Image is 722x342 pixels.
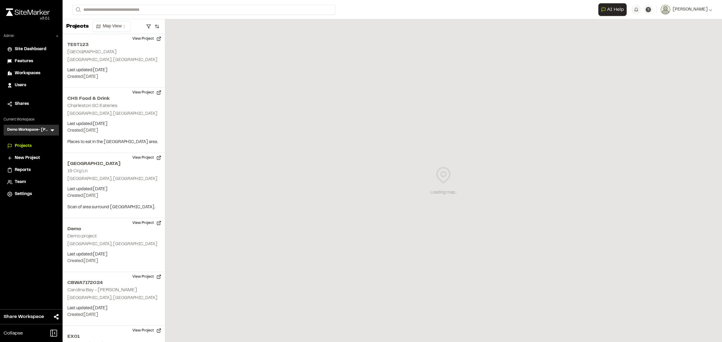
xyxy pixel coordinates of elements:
a: Site Dashboard [7,46,55,53]
p: [GEOGRAPHIC_DATA], [GEOGRAPHIC_DATA] [67,111,160,117]
h2: Carolina Bay - [PERSON_NAME] [67,288,137,292]
p: [GEOGRAPHIC_DATA], [GEOGRAPHIC_DATA] [67,241,160,248]
p: [GEOGRAPHIC_DATA], [GEOGRAPHIC_DATA] [67,295,160,301]
a: Shares [7,101,55,107]
h2: TEST123 [67,41,160,48]
button: View Project [129,326,165,335]
h2: CHS Food & Drink [67,95,160,102]
span: Share Workspace [4,313,44,320]
button: Search [72,5,83,15]
button: View Project [129,218,165,228]
p: Last updated: [DATE] [67,186,160,193]
span: Shares [15,101,29,107]
button: View Project [129,34,165,44]
button: [PERSON_NAME] [661,5,712,14]
h2: 19 Crg Ln [67,169,88,173]
p: Last updated: [DATE] [67,251,160,258]
a: Projects [7,143,55,149]
a: New Project [7,155,55,161]
div: Open AI Assistant [598,3,629,16]
p: Current Workspace [4,117,59,122]
span: Collapse [4,330,23,337]
span: Site Dashboard [15,46,46,53]
span: Team [15,179,26,185]
h2: [GEOGRAPHIC_DATA] [67,50,116,54]
h2: CBWA7172024 [67,279,160,286]
p: Admin [4,33,14,39]
p: Last updated: [DATE] [67,121,160,127]
h3: Demo Workspace- [PERSON_NAME] [7,127,49,133]
button: View Project [129,272,165,282]
p: Last updated: [DATE] [67,305,160,312]
h2: Demo [67,225,160,233]
span: AI Help [607,6,624,13]
h2: Demo project [67,234,97,238]
span: Settings [15,191,32,197]
h2: EX01 [67,333,160,340]
a: Features [7,58,55,65]
button: View Project [129,153,165,163]
button: Open AI Assistant [598,3,627,16]
img: User [661,5,670,14]
span: Features [15,58,33,65]
div: Oh geez...please don't... [6,16,50,21]
p: Created: [DATE] [67,74,160,80]
p: Created: [DATE] [67,193,160,199]
h2: [GEOGRAPHIC_DATA] [67,160,160,167]
h2: Charleston SC Eateries [67,104,117,108]
p: Projects [66,23,89,31]
p: Created: [DATE] [67,258,160,264]
span: Users [15,82,26,89]
p: Scan of area surround [GEOGRAPHIC_DATA]. [67,204,160,211]
span: [PERSON_NAME] [673,6,708,13]
p: Last updated: [DATE] [67,67,160,74]
a: Users [7,82,55,89]
p: [GEOGRAPHIC_DATA], [GEOGRAPHIC_DATA] [67,176,160,182]
button: View Project [129,88,165,97]
p: Created: [DATE] [67,312,160,318]
div: Loading map... [430,189,457,196]
span: New Project [15,155,40,161]
span: Projects [15,143,32,149]
span: Reports [15,167,31,173]
img: rebrand.png [6,8,50,16]
a: Workspaces [7,70,55,77]
span: Workspaces [15,70,40,77]
p: Created: [DATE] [67,127,160,134]
a: Reports [7,167,55,173]
p: Places to eat in the [GEOGRAPHIC_DATA] area. [67,139,160,145]
p: [GEOGRAPHIC_DATA], [GEOGRAPHIC_DATA] [67,57,160,63]
a: Settings [7,191,55,197]
a: Team [7,179,55,185]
